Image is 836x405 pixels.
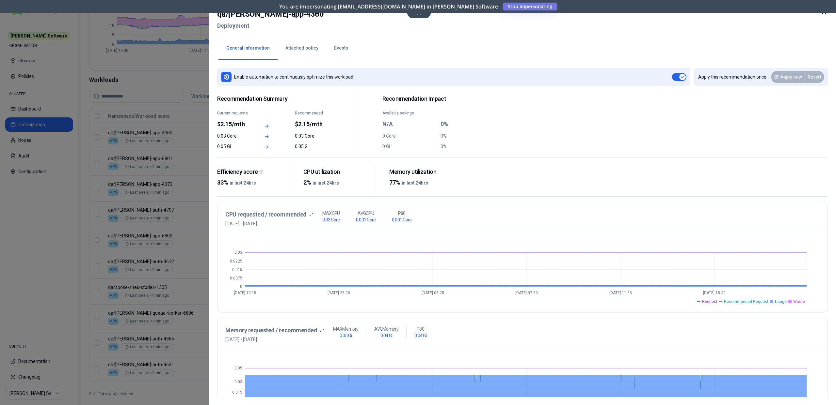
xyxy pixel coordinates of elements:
[234,291,256,295] tspan: [DATE] 19:15
[217,95,330,103] span: Recommendation Summary
[217,20,324,32] h2: Deployment
[402,180,428,186] span: in last 24hrs
[609,291,632,295] tspan: [DATE] 11:35
[234,380,242,384] tspan: 0.03
[240,284,242,289] tspan: 0
[328,291,350,295] tspan: [DATE] 23:20
[303,168,371,176] div: CPU utilization
[295,143,330,150] div: 0.05 Gi
[234,74,354,80] p: Enable automation to continuously optimize this workload.
[230,180,256,186] span: in last 24hrs
[333,326,359,332] p: MAX Memory
[217,111,252,116] div: Current requests
[775,299,787,304] span: Usage
[698,74,767,80] p: Apply this recommendation once.
[358,210,374,217] p: AVG CPU
[382,120,437,129] div: N/A
[217,178,285,187] div: 33%
[217,8,324,20] h2: qa / [PERSON_NAME]-app-4360
[382,95,495,103] h2: Recommendation Impact
[234,250,242,255] tspan: 0.03
[382,133,437,139] div: 0 Core
[703,291,726,295] tspan: [DATE] 15:40
[225,210,307,219] h3: CPU requested / recommended
[217,120,252,129] div: $2.15/mth
[389,168,457,176] div: Memory utilization
[217,133,252,139] div: 0.03 Core
[322,217,340,223] h1: 0.03 Core
[217,168,285,176] div: Efficiency score
[225,336,324,343] span: [DATE] - [DATE]
[313,180,339,186] span: in last 24hrs
[515,291,538,295] tspan: [DATE] 07:30
[278,37,326,60] button: Attached policy
[389,178,457,187] div: 77%
[218,37,278,60] button: General information
[382,111,437,116] div: Available savings
[225,220,313,227] span: [DATE] - [DATE]
[380,332,393,339] h1: 0.04 Gi
[295,133,330,139] div: 0.03 Core
[340,332,352,339] h1: 0.05 Gi
[232,390,242,395] tspan: 0.015
[441,143,495,150] div: 0%
[398,210,406,217] p: P80
[724,299,768,304] span: Recommended Request
[441,133,495,139] div: 0%
[793,299,805,304] span: Waste
[217,143,252,150] div: 0.05 Gi
[230,276,242,280] tspan: 0.0075
[303,178,371,187] div: 2%
[414,332,426,339] h1: 0.04 Gi
[374,326,398,332] p: AVG Memory
[322,210,340,217] p: MAX CPU
[392,217,412,223] h1: 0.001 Core
[230,259,242,263] tspan: 0.0225
[326,37,356,60] button: Events
[382,143,437,150] div: 0 Gi
[702,299,717,304] span: Request
[441,120,495,129] div: 0%
[234,366,242,370] tspan: 0.05
[422,291,444,295] tspan: [DATE] 03:25
[225,326,317,335] h3: Memory requested / recommended
[417,326,424,332] p: P80
[356,217,376,223] h1: 0.001 Core
[295,111,330,116] div: Recommended
[232,267,242,272] tspan: 0.015
[295,120,330,129] div: $2.15/mth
